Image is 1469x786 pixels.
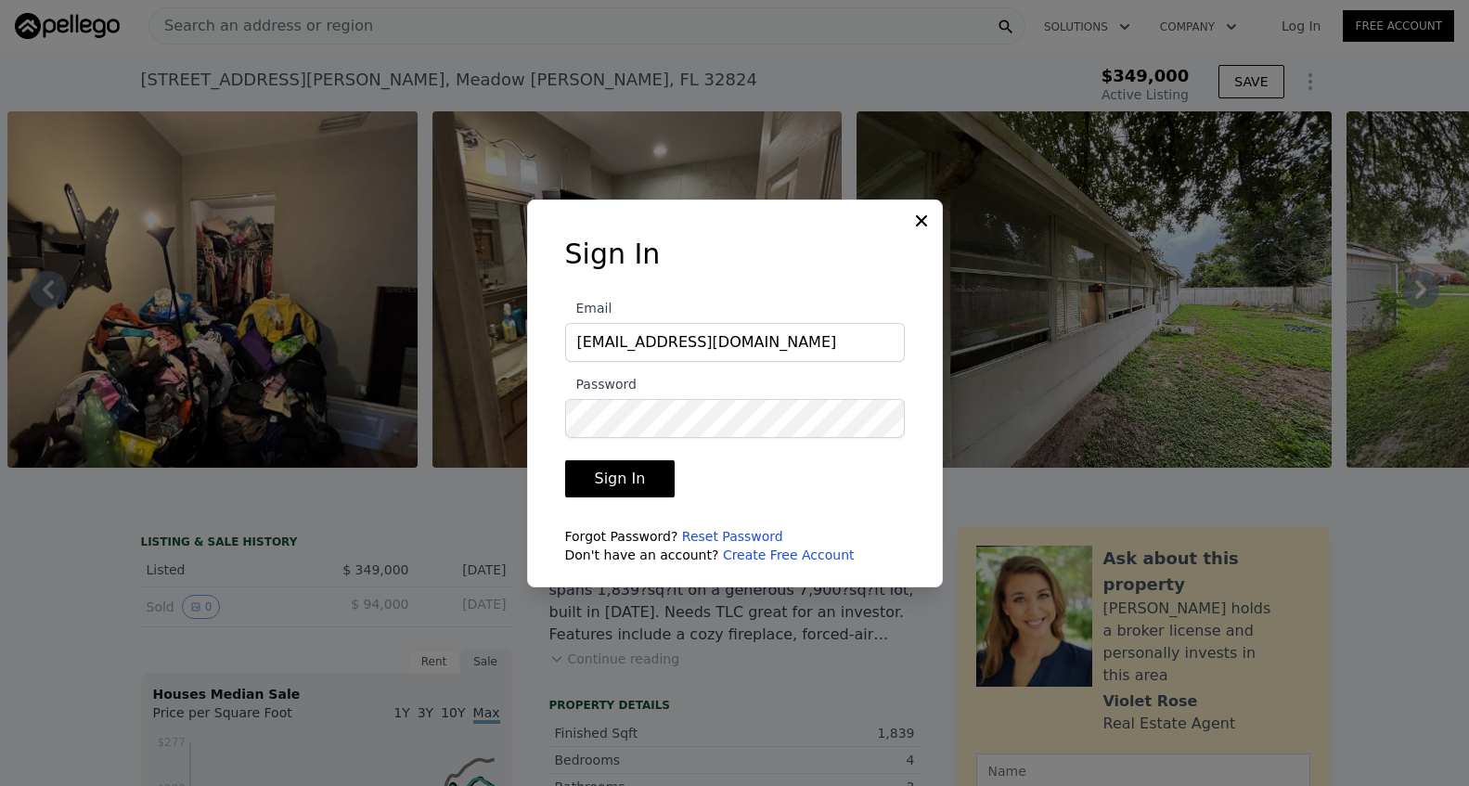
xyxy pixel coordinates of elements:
span: Password [565,377,637,392]
input: Password [565,399,905,438]
input: Email [565,323,905,362]
button: Sign In [565,460,676,497]
a: Reset Password [682,529,783,544]
span: Email [565,301,612,316]
a: Create Free Account [723,548,855,562]
div: Forgot Password? Don't have an account? [565,527,905,564]
h3: Sign In [565,238,905,271]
